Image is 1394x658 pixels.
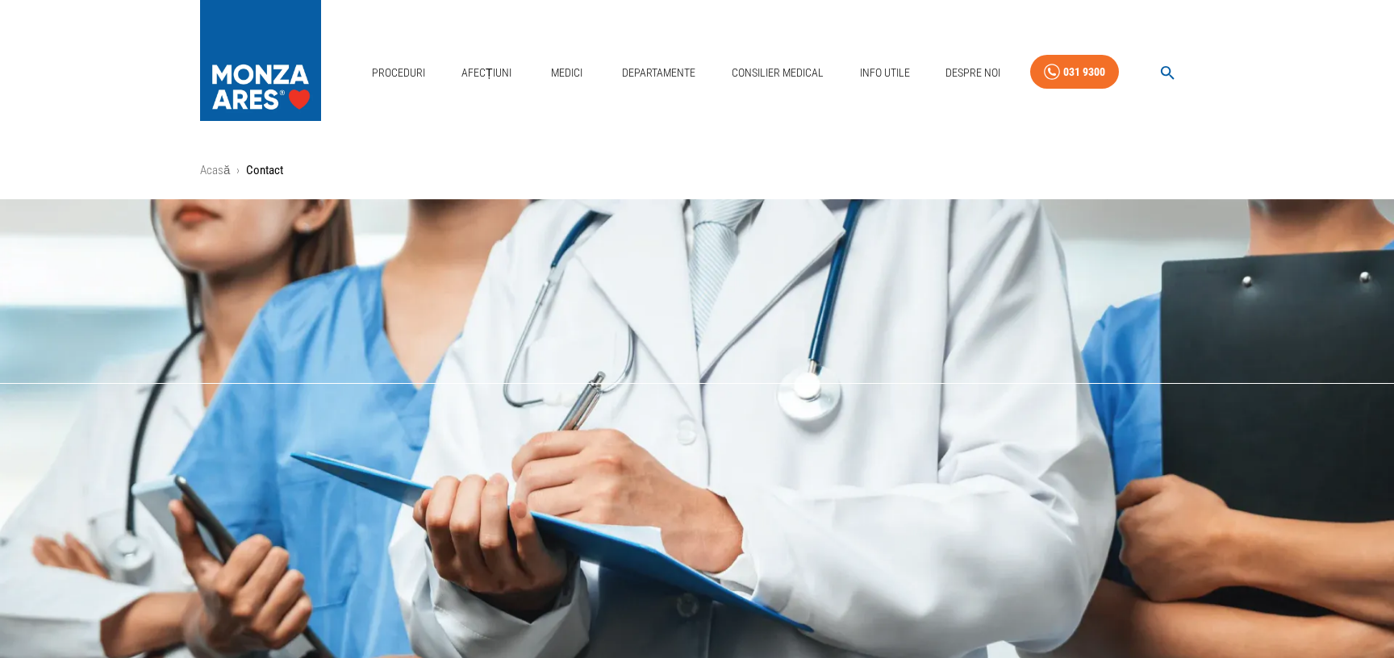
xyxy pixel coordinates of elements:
[725,56,830,90] a: Consilier Medical
[236,161,240,180] li: ›
[200,161,1194,180] nav: breadcrumb
[540,56,592,90] a: Medici
[246,161,283,180] p: Contact
[1063,62,1105,82] div: 031 9300
[200,163,230,177] a: Acasă
[616,56,702,90] a: Departamente
[455,56,518,90] a: Afecțiuni
[1030,55,1119,90] a: 031 9300
[854,56,916,90] a: Info Utile
[365,56,432,90] a: Proceduri
[939,56,1007,90] a: Despre Noi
